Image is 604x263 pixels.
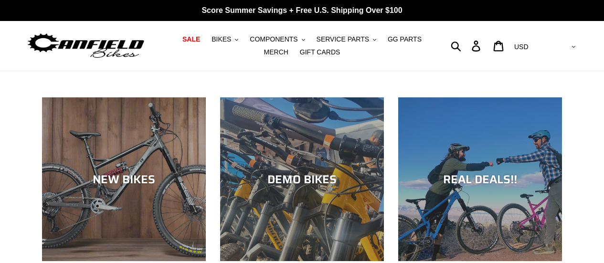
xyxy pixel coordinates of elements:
div: REAL DEALS!! [398,172,562,186]
a: REAL DEALS!! [398,97,562,261]
a: DEMO BIKES [220,97,384,261]
span: SALE [182,35,200,43]
span: SERVICE PARTS [317,35,369,43]
span: COMPONENTS [250,35,297,43]
span: MERCH [264,48,288,56]
button: SERVICE PARTS [312,33,381,46]
a: MERCH [259,46,293,59]
span: GG PARTS [388,35,422,43]
a: GG PARTS [383,33,426,46]
span: GIFT CARDS [300,48,340,56]
button: COMPONENTS [245,33,309,46]
div: DEMO BIKES [220,172,384,186]
div: NEW BIKES [42,172,206,186]
a: GIFT CARDS [295,46,345,59]
img: Canfield Bikes [26,31,146,61]
a: SALE [178,33,205,46]
a: NEW BIKES [42,97,206,261]
span: BIKES [212,35,231,43]
button: BIKES [207,33,243,46]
